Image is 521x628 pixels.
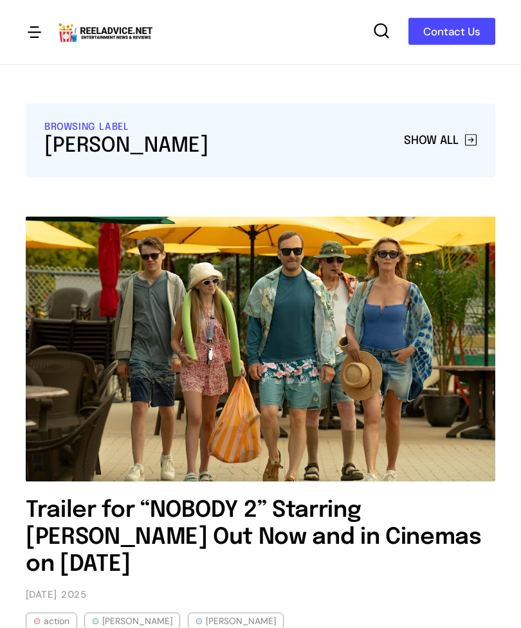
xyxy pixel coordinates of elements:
[44,135,208,159] div: [PERSON_NAME]
[404,135,477,147] a: Show All
[57,20,154,44] img: Reel Advice Movie Reviews
[26,217,495,481] img: Trailer for “NOBODY 2” Starring Bob Odenkirk Out Now and in Cinemas on August 13, 2025
[404,135,459,147] span: Show All
[26,589,86,600] time: 2025-05-19T23:01:00+08:00
[26,24,43,41] nav: Main
[44,122,477,133] div: Browsing Label
[26,589,86,600] a: [DATE]2025
[408,18,495,45] a: Contact Us
[26,499,482,576] a: Trailer for “NOBODY 2” Starring [PERSON_NAME] Out Now and in Cinemas on [DATE]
